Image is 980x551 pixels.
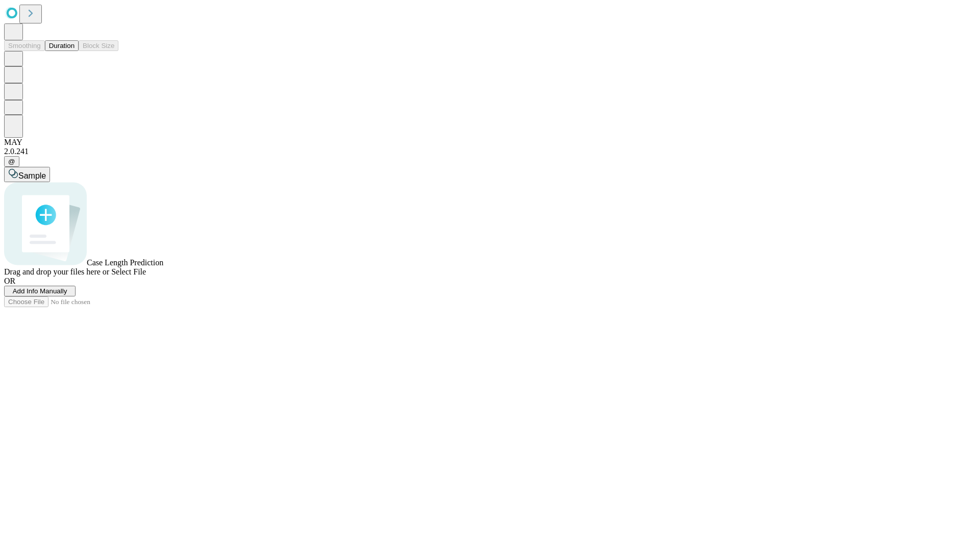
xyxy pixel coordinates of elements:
[4,286,76,296] button: Add Info Manually
[4,147,976,156] div: 2.0.241
[45,40,79,51] button: Duration
[8,158,15,165] span: @
[79,40,118,51] button: Block Size
[18,171,46,180] span: Sample
[4,167,50,182] button: Sample
[13,287,67,295] span: Add Info Manually
[4,40,45,51] button: Smoothing
[4,138,976,147] div: MAY
[4,156,19,167] button: @
[87,258,163,267] span: Case Length Prediction
[111,267,146,276] span: Select File
[4,277,15,285] span: OR
[4,267,109,276] span: Drag and drop your files here or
